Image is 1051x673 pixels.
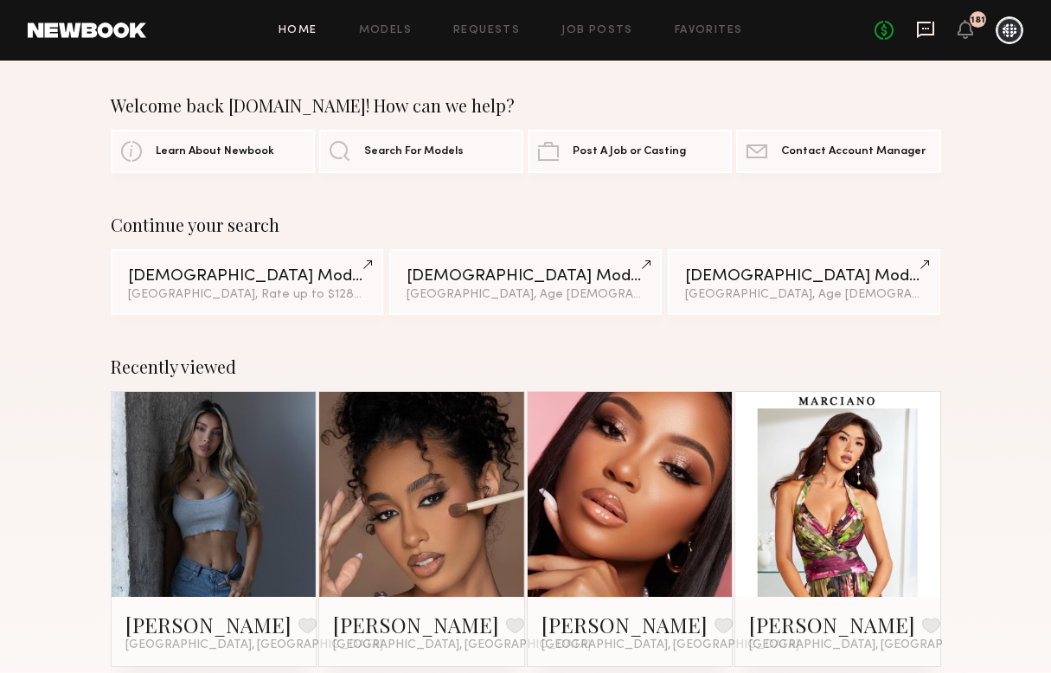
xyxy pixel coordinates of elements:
[971,16,985,25] div: 181
[668,249,941,315] a: [DEMOGRAPHIC_DATA] Models[GEOGRAPHIC_DATA], Age [DEMOGRAPHIC_DATA] y.o.
[111,249,384,315] a: [DEMOGRAPHIC_DATA] Models[GEOGRAPHIC_DATA], Rate up to $128&4other filters
[573,146,686,157] span: Post A Job or Casting
[319,130,523,173] a: Search For Models
[128,268,367,285] div: [DEMOGRAPHIC_DATA] Models
[111,95,941,116] div: Welcome back [DOMAIN_NAME]! How can we help?
[685,268,924,285] div: [DEMOGRAPHIC_DATA] Models
[528,130,732,173] a: Post A Job or Casting
[407,289,645,301] div: [GEOGRAPHIC_DATA], Age [DEMOGRAPHIC_DATA] y.o.
[749,611,915,638] a: [PERSON_NAME]
[685,289,924,301] div: [GEOGRAPHIC_DATA], Age [DEMOGRAPHIC_DATA] y.o.
[333,638,591,652] span: [GEOGRAPHIC_DATA], [GEOGRAPHIC_DATA]
[749,638,1007,652] span: [GEOGRAPHIC_DATA], [GEOGRAPHIC_DATA]
[279,25,317,36] a: Home
[333,611,499,638] a: [PERSON_NAME]
[111,215,941,235] div: Continue your search
[128,289,367,301] div: [GEOGRAPHIC_DATA], Rate up to $128
[407,268,645,285] div: [DEMOGRAPHIC_DATA] Models
[542,611,708,638] a: [PERSON_NAME]
[542,638,799,652] span: [GEOGRAPHIC_DATA], [GEOGRAPHIC_DATA]
[156,146,274,157] span: Learn About Newbook
[364,146,464,157] span: Search For Models
[125,638,383,652] span: [GEOGRAPHIC_DATA], [GEOGRAPHIC_DATA]
[781,146,926,157] span: Contact Account Manager
[736,130,940,173] a: Contact Account Manager
[111,130,315,173] a: Learn About Newbook
[389,249,663,315] a: [DEMOGRAPHIC_DATA] Models[GEOGRAPHIC_DATA], Age [DEMOGRAPHIC_DATA] y.o.
[561,25,633,36] a: Job Posts
[125,611,292,638] a: [PERSON_NAME]
[675,25,743,36] a: Favorites
[111,356,941,377] div: Recently viewed
[359,25,412,36] a: Models
[453,25,520,36] a: Requests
